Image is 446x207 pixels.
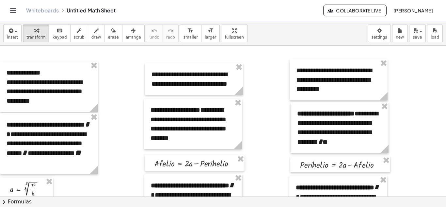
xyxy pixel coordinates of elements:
button: [PERSON_NAME] [388,5,438,16]
span: erase [108,35,119,40]
span: keypad [53,35,67,40]
button: draw [88,25,105,42]
button: keyboardkeypad [49,25,71,42]
span: save [413,35,422,40]
i: redo [167,27,174,35]
button: format_sizelarger [201,25,220,42]
i: format_size [187,27,194,35]
button: Collaborate Live [323,5,387,16]
button: new [392,25,408,42]
span: arrange [126,35,141,40]
button: insert [3,25,22,42]
span: transform [26,35,46,40]
span: fullscreen [225,35,244,40]
span: settings [372,35,387,40]
span: scrub [74,35,85,40]
button: transform [23,25,49,42]
button: redoredo [163,25,179,42]
button: settings [368,25,391,42]
span: larger [205,35,216,40]
span: insert [7,35,18,40]
span: redo [166,35,175,40]
button: save [409,25,426,42]
i: keyboard [56,27,63,35]
span: load [431,35,439,40]
a: Whiteboards [26,7,59,14]
span: draw [91,35,101,40]
button: scrub [70,25,88,42]
button: Toggle navigation [8,5,18,16]
span: undo [150,35,159,40]
span: smaller [183,35,198,40]
i: format_size [207,27,214,35]
span: [PERSON_NAME] [393,8,433,13]
button: fullscreen [221,25,247,42]
button: format_sizesmaller [180,25,201,42]
span: Collaborate Live [329,8,381,13]
button: erase [104,25,122,42]
button: load [427,25,443,42]
span: new [396,35,404,40]
button: arrange [122,25,145,42]
i: undo [151,27,157,35]
button: undoundo [146,25,163,42]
